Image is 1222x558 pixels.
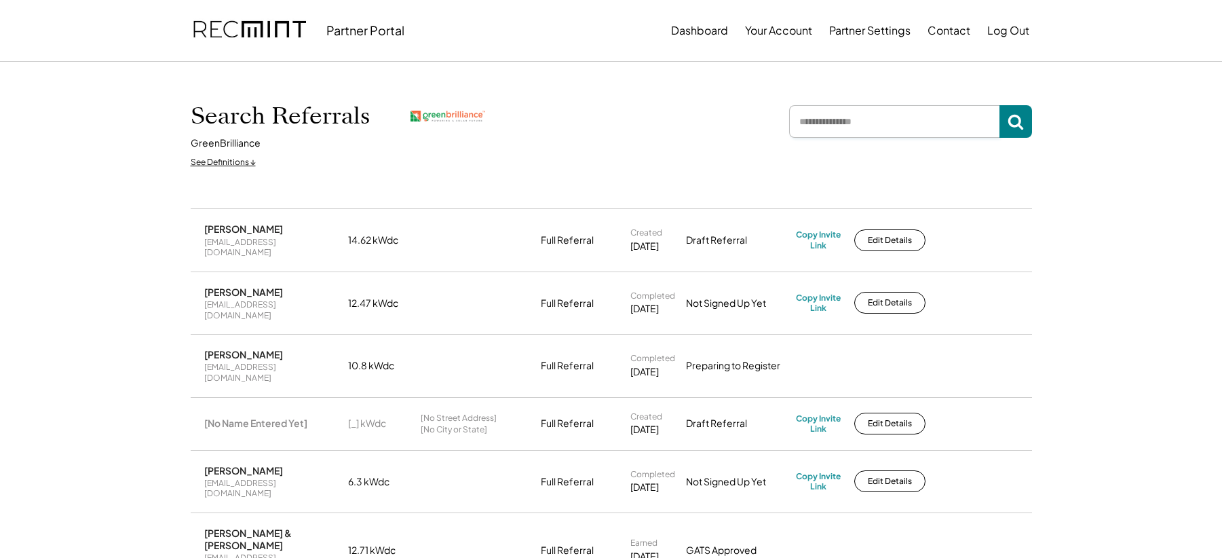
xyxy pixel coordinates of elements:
[348,359,413,373] div: 10.8 kWdc
[204,286,283,298] div: [PERSON_NAME]
[541,475,594,489] div: Full Referral
[854,413,925,434] button: Edit Details
[541,359,594,373] div: Full Referral
[204,223,283,235] div: [PERSON_NAME]
[204,348,283,360] div: [PERSON_NAME]
[204,299,340,320] div: [EMAIL_ADDRESS][DOMAIN_NAME]
[541,234,594,247] div: Full Referral
[796,413,841,434] div: Copy Invite Link
[686,234,788,247] div: Draft Referral
[686,475,788,489] div: Not Signed Up Yet
[348,475,413,489] div: 6.3 kWdc
[686,417,788,430] div: Draft Referral
[796,293,841,314] div: Copy Invite Link
[630,538,657,548] div: Earned
[630,240,659,253] div: [DATE]
[348,297,413,310] div: 12.47 kWdc
[204,478,340,499] div: [EMAIL_ADDRESS][DOMAIN_NAME]
[191,157,256,168] div: See Definitions ↓
[191,102,370,130] h1: Search Referrals
[686,359,788,373] div: Preparing to Register
[829,17,911,44] button: Partner Settings
[326,22,404,38] div: Partner Portal
[686,544,788,557] div: GATS Approved
[796,471,841,492] div: Copy Invite Link
[854,229,925,251] button: Edit Details
[410,111,485,121] img: greenbrilliance.png
[671,17,728,44] button: Dashboard
[204,362,340,383] div: [EMAIL_ADDRESS][DOMAIN_NAME]
[987,17,1029,44] button: Log Out
[204,527,340,551] div: [PERSON_NAME] & [PERSON_NAME]
[630,365,659,379] div: [DATE]
[630,469,675,480] div: Completed
[348,234,413,247] div: 14.62 kWdc
[348,417,413,430] div: [_] kWdc
[630,411,662,422] div: Created
[630,481,659,494] div: [DATE]
[854,470,925,492] button: Edit Details
[854,292,925,314] button: Edit Details
[630,227,662,238] div: Created
[204,237,340,258] div: [EMAIL_ADDRESS][DOMAIN_NAME]
[421,424,487,435] div: [No City or State]
[686,297,788,310] div: Not Signed Up Yet
[630,291,675,301] div: Completed
[630,353,675,364] div: Completed
[204,417,307,429] div: [No Name Entered Yet]
[928,17,970,44] button: Contact
[348,544,413,557] div: 12.71 kWdc
[204,464,283,477] div: [PERSON_NAME]
[630,302,659,316] div: [DATE]
[745,17,812,44] button: Your Account
[191,136,261,150] div: GreenBrilliance
[630,423,659,436] div: [DATE]
[541,417,594,430] div: Full Referral
[193,7,306,54] img: recmint-logotype%403x.png
[796,229,841,250] div: Copy Invite Link
[541,297,594,310] div: Full Referral
[541,544,594,557] div: Full Referral
[421,413,497,424] div: [No Street Address]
